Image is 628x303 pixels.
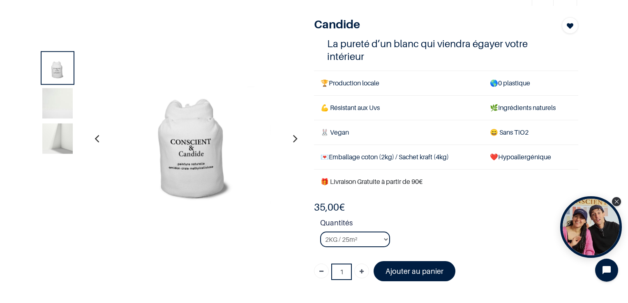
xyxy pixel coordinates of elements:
span: Add to wishlist [567,21,573,31]
img: Product image [42,124,73,154]
span: 🌎 [490,79,498,87]
font: Ajouter au panier [386,267,443,275]
img: Product image [42,53,73,83]
div: Tolstoy bubble widget [560,196,622,258]
span: 💌 [321,153,329,161]
b: € [314,201,345,213]
td: Emballage coton (2kg) / Sachet kraft (4kg) [314,145,483,170]
td: Ingrédients naturels [483,95,578,120]
strong: Quantités [320,217,578,232]
span: 🐰 Vegan [321,128,349,136]
td: ❤️Hypoallergénique [483,145,578,170]
span: 💪 Résistant aux Uvs [321,103,380,112]
span: 😄 S [490,128,503,136]
img: Product image [104,48,285,229]
font: 🎁 Livraison Gratuite à partir de 90€ [321,177,423,186]
a: Ajouter [354,264,369,278]
h1: Candide [314,17,538,31]
div: Open Tolstoy widget [560,196,622,258]
a: Ajouter au panier [374,261,455,281]
span: 🌿 [490,103,498,112]
div: Close Tolstoy widget [612,197,621,206]
img: Product image [42,88,73,119]
td: ans TiO2 [483,120,578,145]
td: 0 plastique [483,71,578,95]
button: Add to wishlist [562,17,578,34]
a: Supprimer [314,264,329,278]
h4: La pureté d’un blanc qui viendra égayer votre intérieur [327,37,565,63]
td: Production locale [314,71,483,95]
span: 🏆 [321,79,329,87]
span: 35,00 [314,201,339,213]
div: Open Tolstoy [560,196,622,258]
